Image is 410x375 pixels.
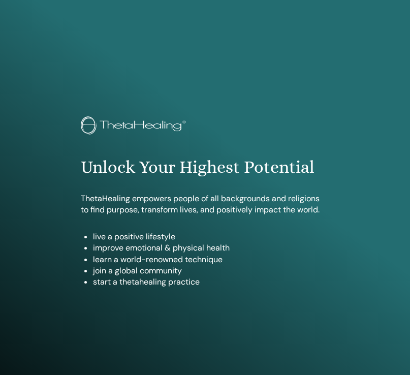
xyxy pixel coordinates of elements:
li: improve emotional & physical health [93,242,329,254]
h1: Unlock Your Highest Potential [81,157,329,178]
li: join a global community [93,265,329,276]
li: live a positive lifestyle [93,231,329,242]
p: ThetaHealing empowers people of all backgrounds and religions to find purpose, transform lives, a... [81,193,329,216]
li: start a thetahealing practice [93,276,329,288]
li: learn a world-renowned technique [93,254,329,265]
